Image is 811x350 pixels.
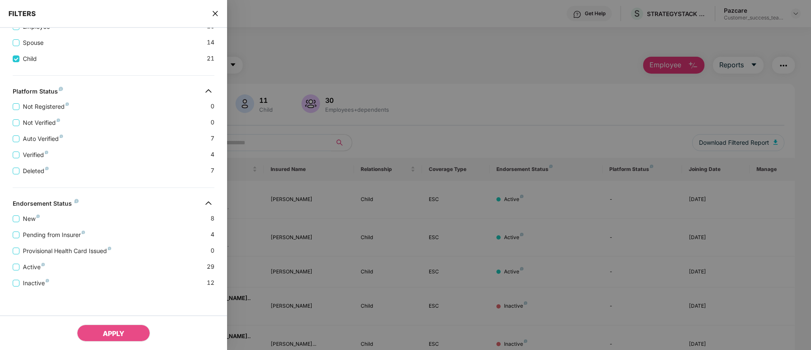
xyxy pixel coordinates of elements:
[211,118,214,127] span: 0
[19,118,63,127] span: Not Verified
[211,102,214,111] span: 0
[13,88,63,98] div: Platform Status
[212,9,219,18] span: close
[19,278,52,288] span: Inactive
[207,38,214,47] span: 14
[13,200,79,210] div: Endorsement Status
[211,150,214,160] span: 4
[202,196,215,210] img: svg+xml;base64,PHN2ZyB4bWxucz0iaHR0cDovL3d3dy53My5vcmcvMjAwMC9zdmciIHdpZHRoPSIzMiIgaGVpZ2h0PSIzMi...
[77,325,150,342] button: APPLY
[45,151,48,154] img: svg+xml;base64,PHN2ZyB4bWxucz0iaHR0cDovL3d3dy53My5vcmcvMjAwMC9zdmciIHdpZHRoPSI4IiBoZWlnaHQ9IjgiIH...
[46,279,49,282] img: svg+xml;base64,PHN2ZyB4bWxucz0iaHR0cDovL3d3dy53My5vcmcvMjAwMC9zdmciIHdpZHRoPSI4IiBoZWlnaHQ9IjgiIH...
[211,166,214,176] span: 7
[211,246,214,256] span: 0
[19,134,66,143] span: Auto Verified
[57,119,60,122] img: svg+xml;base64,PHN2ZyB4bWxucz0iaHR0cDovL3d3dy53My5vcmcvMjAwMC9zdmciIHdpZHRoPSI4IiBoZWlnaHQ9IjgiIH...
[19,214,43,223] span: New
[36,215,40,218] img: svg+xml;base64,PHN2ZyB4bWxucz0iaHR0cDovL3d3dy53My5vcmcvMjAwMC9zdmciIHdpZHRoPSI4IiBoZWlnaHQ9IjgiIH...
[60,135,63,138] img: svg+xml;base64,PHN2ZyB4bWxucz0iaHR0cDovL3d3dy53My5vcmcvMjAwMC9zdmciIHdpZHRoPSI4IiBoZWlnaHQ9IjgiIH...
[103,329,124,338] span: APPLY
[41,263,45,266] img: svg+xml;base64,PHN2ZyB4bWxucz0iaHR0cDovL3d3dy53My5vcmcvMjAwMC9zdmciIHdpZHRoPSI4IiBoZWlnaHQ9IjgiIH...
[207,54,214,63] span: 21
[19,246,115,256] span: Provisional Health Card Issued
[8,9,36,18] span: FILTERS
[66,102,69,106] img: svg+xml;base64,PHN2ZyB4bWxucz0iaHR0cDovL3d3dy53My5vcmcvMjAwMC9zdmciIHdpZHRoPSI4IiBoZWlnaHQ9IjgiIH...
[207,262,214,272] span: 29
[19,102,72,111] span: Not Registered
[19,54,40,63] span: Child
[207,278,214,288] span: 12
[211,214,214,223] span: 8
[211,134,214,143] span: 7
[19,230,88,240] span: Pending from Insurer
[82,231,85,234] img: svg+xml;base64,PHN2ZyB4bWxucz0iaHR0cDovL3d3dy53My5vcmcvMjAwMC9zdmciIHdpZHRoPSI4IiBoZWlnaHQ9IjgiIH...
[211,230,214,240] span: 4
[19,38,47,47] span: Spouse
[74,199,79,203] img: svg+xml;base64,PHN2ZyB4bWxucz0iaHR0cDovL3d3dy53My5vcmcvMjAwMC9zdmciIHdpZHRoPSI4IiBoZWlnaHQ9IjgiIH...
[19,150,52,160] span: Verified
[59,87,63,91] img: svg+xml;base64,PHN2ZyB4bWxucz0iaHR0cDovL3d3dy53My5vcmcvMjAwMC9zdmciIHdpZHRoPSI4IiBoZWlnaHQ9IjgiIH...
[19,166,52,176] span: Deleted
[45,167,49,170] img: svg+xml;base64,PHN2ZyB4bWxucz0iaHR0cDovL3d3dy53My5vcmcvMjAwMC9zdmciIHdpZHRoPSI4IiBoZWlnaHQ9IjgiIH...
[19,262,48,272] span: Active
[108,247,111,250] img: svg+xml;base64,PHN2ZyB4bWxucz0iaHR0cDovL3d3dy53My5vcmcvMjAwMC9zdmciIHdpZHRoPSI4IiBoZWlnaHQ9IjgiIH...
[202,84,215,98] img: svg+xml;base64,PHN2ZyB4bWxucz0iaHR0cDovL3d3dy53My5vcmcvMjAwMC9zdmciIHdpZHRoPSIzMiIgaGVpZ2h0PSIzMi...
